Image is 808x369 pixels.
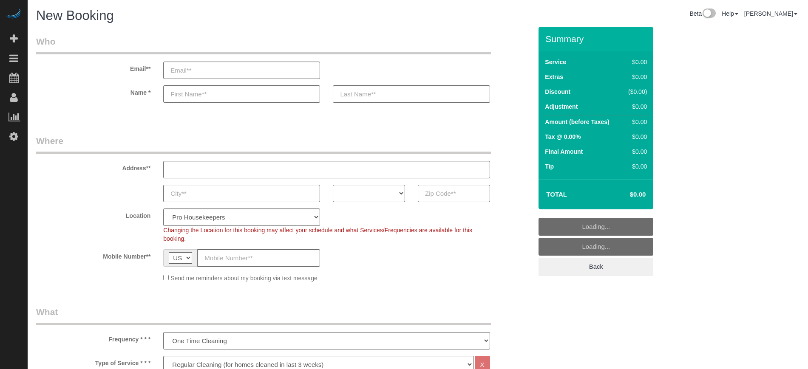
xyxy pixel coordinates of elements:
div: $0.00 [624,162,647,171]
label: Discount [545,87,570,96]
label: Mobile Number** [30,249,157,261]
span: Changing the Location for this booking may affect your schedule and what Services/Frequencies are... [163,227,472,242]
a: [PERSON_NAME] [744,10,797,17]
input: First Name** [163,85,320,103]
img: Automaid Logo [5,8,22,20]
div: $0.00 [624,118,647,126]
legend: What [36,306,491,325]
label: Final Amount [545,147,583,156]
input: Last Name** [333,85,490,103]
label: Adjustment [545,102,578,111]
label: Service [545,58,566,66]
label: Tax @ 0.00% [545,132,581,141]
label: Extras [545,73,563,81]
legend: Where [36,135,491,154]
label: Type of Service * * * [30,356,157,367]
div: $0.00 [624,102,647,111]
label: Location [30,208,157,220]
div: $0.00 [624,147,647,156]
h4: $0.00 [604,191,646,198]
a: Beta [689,10,716,17]
div: $0.00 [624,58,647,66]
label: Frequency * * * [30,332,157,344]
div: ($0.00) [624,87,647,96]
div: $0.00 [624,73,647,81]
legend: Who [36,35,491,54]
label: Name * [30,85,157,97]
img: New interface [702,8,716,20]
label: Amount (before Taxes) [545,118,609,126]
input: Zip Code** [418,185,490,202]
strong: Total [546,191,567,198]
span: New Booking [36,8,114,23]
a: Help [722,10,738,17]
input: Mobile Number** [197,249,320,267]
label: Tip [545,162,554,171]
h3: Summary [545,34,649,44]
div: $0.00 [624,132,647,141]
span: Send me reminders about my booking via text message [170,275,318,282]
a: Back [539,258,653,276]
